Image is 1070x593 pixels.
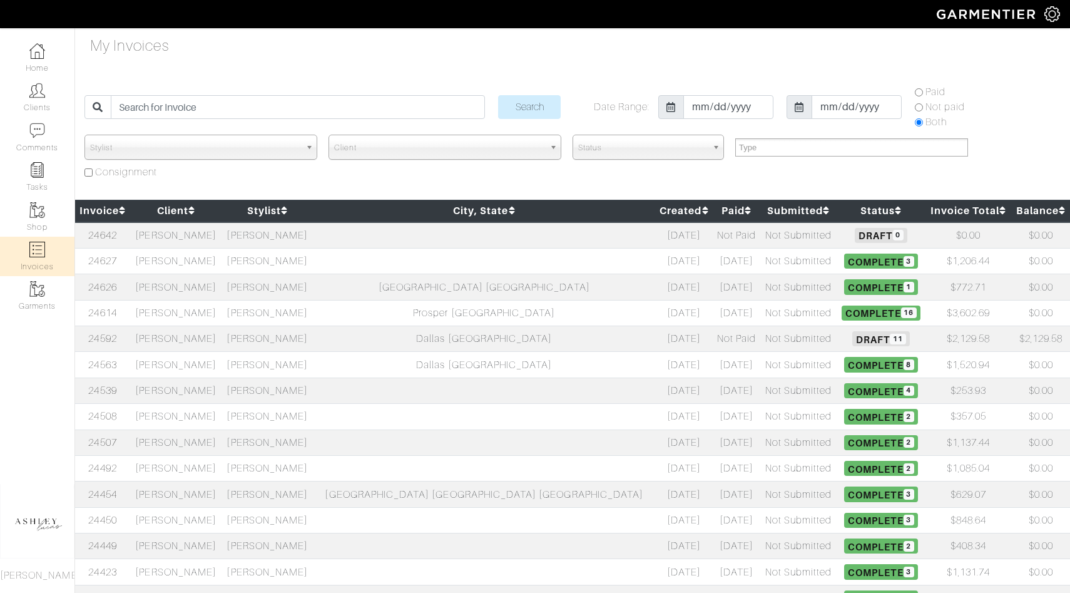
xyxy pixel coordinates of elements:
[760,326,837,352] td: Not Submitted
[222,274,313,300] td: [PERSON_NAME]
[760,559,837,585] td: Not Submitted
[313,352,655,378] td: Dallas [GEOGRAPHIC_DATA]
[1012,507,1070,533] td: $0.00
[925,352,1012,378] td: $1,520.94
[222,482,313,507] td: [PERSON_NAME]
[760,507,837,533] td: Not Submitted
[904,515,914,525] span: 3
[222,507,313,533] td: [PERSON_NAME]
[904,463,914,474] span: 2
[655,222,713,249] td: [DATE]
[760,352,837,378] td: Not Submitted
[844,435,917,450] span: Complete
[130,455,222,481] td: [PERSON_NAME]
[844,513,917,528] span: Complete
[594,100,650,115] label: Date Range:
[904,256,914,267] span: 3
[1016,205,1066,217] a: Balance
[655,300,713,326] td: [DATE]
[222,222,313,249] td: [PERSON_NAME]
[1012,482,1070,507] td: $0.00
[1012,274,1070,300] td: $0.00
[111,95,485,119] input: Search for Invoice
[29,123,45,138] img: comment-icon-a0a6a9ef722e966f86d9cbdc48e553b5cf19dbc54f86b18d962a5391bc8f6eb6.png
[79,205,126,217] a: Invoice
[29,242,45,257] img: orders-icon-0abe47150d42831381b5fb84f609e132dff9fe21cb692f30cb5eec754e2cba89.png
[222,378,313,403] td: [PERSON_NAME]
[130,248,222,274] td: [PERSON_NAME]
[760,482,837,507] td: Not Submitted
[1012,430,1070,455] td: $0.00
[904,437,914,448] span: 2
[29,83,45,98] img: clients-icon-6bae9207a08558b7cb47a8932f037763ab4055f8c8b6bfacd5dc20c3e0201464.png
[130,534,222,559] td: [PERSON_NAME]
[860,205,902,217] a: Status
[713,352,761,378] td: [DATE]
[844,279,917,294] span: Complete
[844,487,917,502] span: Complete
[713,482,761,507] td: [DATE]
[655,404,713,430] td: [DATE]
[222,404,313,430] td: [PERSON_NAME]
[90,135,300,160] span: Stylist
[655,482,713,507] td: [DATE]
[29,162,45,178] img: reminder-icon-8004d30b9f0a5d33ae49ab947aed9ed385cf756f9e5892f1edd6e32f2345188e.png
[713,326,761,352] td: Not Paid
[655,352,713,378] td: [DATE]
[313,274,655,300] td: [GEOGRAPHIC_DATA] [GEOGRAPHIC_DATA]
[222,248,313,274] td: [PERSON_NAME]
[655,274,713,300] td: [DATE]
[655,507,713,533] td: [DATE]
[222,326,313,352] td: [PERSON_NAME]
[88,333,116,344] a: 24592
[95,165,158,180] label: Consignment
[713,430,761,455] td: [DATE]
[713,300,761,326] td: [DATE]
[130,326,222,352] td: [PERSON_NAME]
[925,300,1012,326] td: $3,602.69
[760,222,837,249] td: Not Submitted
[655,430,713,455] td: [DATE]
[760,274,837,300] td: Not Submitted
[88,463,116,474] a: 24492
[222,352,313,378] td: [PERSON_NAME]
[88,540,116,552] a: 24449
[713,559,761,585] td: [DATE]
[1012,534,1070,559] td: $0.00
[660,205,708,217] a: Created
[844,357,917,372] span: Complete
[247,205,288,217] a: Stylist
[222,455,313,481] td: [PERSON_NAME]
[760,248,837,274] td: Not Submitted
[713,534,761,559] td: [DATE]
[844,409,917,424] span: Complete
[88,515,116,526] a: 24450
[313,482,655,507] td: [GEOGRAPHIC_DATA] [GEOGRAPHIC_DATA] [GEOGRAPHIC_DATA]
[655,378,713,403] td: [DATE]
[29,202,45,218] img: garments-icon-b7da505a4dc4fd61783c78ac3ca0ef83fa9d6f193b1c9dc38574b1d14d53ca28.png
[222,559,313,585] td: [PERSON_NAME]
[313,300,655,326] td: Prosper [GEOGRAPHIC_DATA]
[760,378,837,403] td: Not Submitted
[713,455,761,481] td: [DATE]
[130,378,222,403] td: [PERSON_NAME]
[713,404,761,430] td: [DATE]
[925,534,1012,559] td: $408.34
[453,205,516,217] a: City, State
[655,455,713,481] td: [DATE]
[29,43,45,59] img: dashboard-icon-dbcd8f5a0b271acd01030246c82b418ddd0df26cd7fceb0bd07c9910d44c42f6.png
[925,115,947,130] label: Both
[222,430,313,455] td: [PERSON_NAME]
[88,567,116,578] a: 24423
[88,385,116,396] a: 24539
[760,534,837,559] td: Not Submitted
[844,383,917,398] span: Complete
[925,222,1012,249] td: $0.00
[767,205,830,217] a: Submitted
[925,559,1012,585] td: $1,131.74
[842,306,920,321] span: Complete
[904,359,914,370] span: 8
[157,205,195,217] a: Client
[713,274,761,300] td: [DATE]
[130,482,222,507] td: [PERSON_NAME]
